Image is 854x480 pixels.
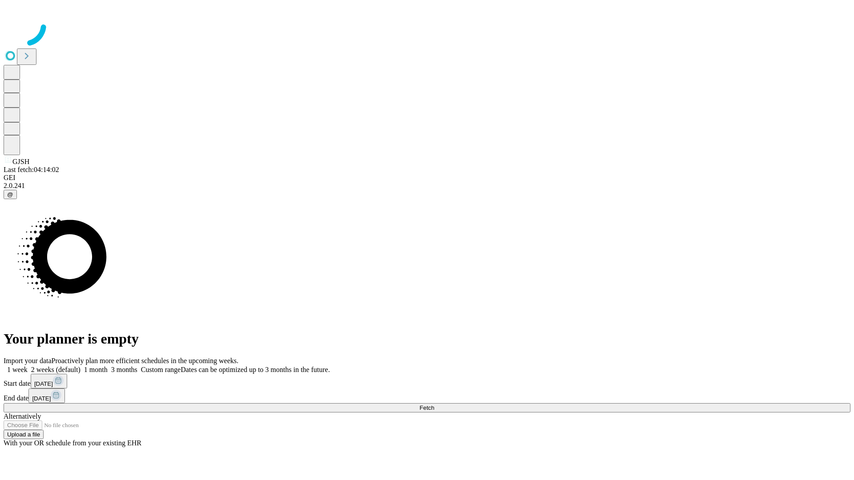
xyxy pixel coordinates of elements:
[4,430,44,439] button: Upload a file
[181,366,330,373] span: Dates can be optimized up to 3 months in the future.
[7,366,28,373] span: 1 week
[4,331,850,347] h1: Your planner is empty
[32,395,51,402] span: [DATE]
[7,191,13,198] span: @
[419,404,434,411] span: Fetch
[4,412,41,420] span: Alternatively
[4,403,850,412] button: Fetch
[4,174,850,182] div: GEI
[4,357,52,364] span: Import your data
[31,366,81,373] span: 2 weeks (default)
[28,388,65,403] button: [DATE]
[4,190,17,199] button: @
[34,380,53,387] span: [DATE]
[4,388,850,403] div: End date
[141,366,181,373] span: Custom range
[4,182,850,190] div: 2.0.241
[12,158,29,165] span: GJSH
[52,357,238,364] span: Proactively plan more efficient schedules in the upcoming weeks.
[4,439,141,447] span: With your OR schedule from your existing EHR
[84,366,108,373] span: 1 month
[4,166,59,173] span: Last fetch: 04:14:02
[4,374,850,388] div: Start date
[31,374,67,388] button: [DATE]
[111,366,137,373] span: 3 months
